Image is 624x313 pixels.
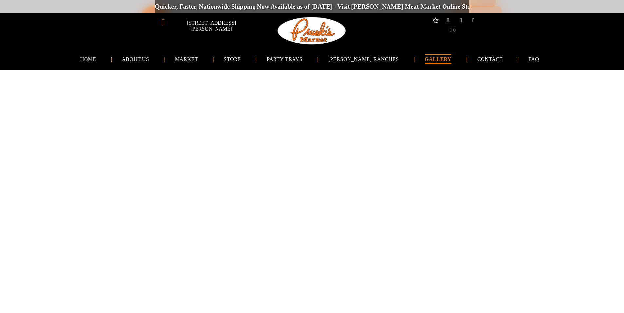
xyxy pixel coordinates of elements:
[155,16,255,27] a: [STREET_ADDRESS][PERSON_NAME]
[260,51,314,68] a: PARTY TRAYS
[513,51,543,68] a: FAQ
[469,16,478,27] a: email
[413,51,457,68] a: GALLERY
[455,27,458,32] span: 0
[320,51,407,68] a: [PERSON_NAME] RANCHES
[217,51,253,68] a: STORE
[169,51,210,68] a: MARKET
[432,16,440,27] a: Social network
[463,51,507,68] a: CONTACT
[444,16,453,27] a: facebook
[76,51,111,68] a: HOME
[169,17,254,36] span: [STREET_ADDRESS][PERSON_NAME]
[276,13,347,49] img: Pruski-s+Market+HQ+Logo2-1920w.png
[457,16,465,27] a: instagram
[118,51,163,68] a: ABOUT US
